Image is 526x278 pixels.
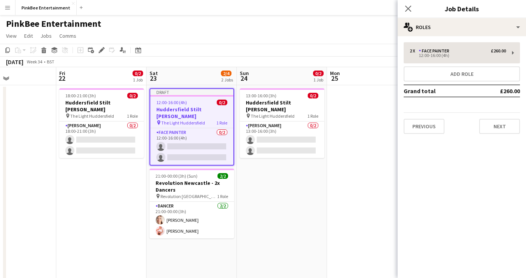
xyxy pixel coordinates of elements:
app-card-role: [PERSON_NAME]0/213:00-16:00 (3h) [240,121,324,158]
div: [DATE] [6,58,23,66]
span: 0/2 [127,93,138,98]
div: 12:00-16:00 (4h) [410,54,506,57]
span: View [6,32,17,39]
span: Comms [59,32,76,39]
div: 1 Job [313,77,323,83]
span: 0/2 [133,71,143,76]
app-job-card: 18:00-21:00 (3h)0/2Huddersfield Stilt [PERSON_NAME] The Light Huddersfield1 Role[PERSON_NAME]0/21... [59,88,144,158]
button: Previous [404,119,444,134]
h3: Huddersfield Stilt [PERSON_NAME] [150,106,233,120]
button: Next [479,119,520,134]
span: 1 Role [216,120,227,126]
span: Revolution [GEOGRAPHIC_DATA] [160,194,217,199]
app-card-role: Dancer2/221:00-00:00 (3h)[PERSON_NAME][PERSON_NAME] [150,202,234,238]
span: 0/2 [313,71,324,76]
div: 2 Jobs [221,77,233,83]
span: 23 [148,74,158,83]
span: 0/2 [308,93,318,98]
app-card-role: Face Painter0/212:00-16:00 (4h) [150,128,233,165]
a: Edit [21,31,36,41]
span: 0/2 [217,100,227,105]
div: Face Painter [419,48,452,54]
app-card-role: [PERSON_NAME]0/218:00-21:00 (3h) [59,121,144,158]
a: Jobs [37,31,55,41]
span: 1 Role [127,113,138,119]
app-job-card: 21:00-00:00 (3h) (Sun)2/2Revolution Newcastle - 2x Dancers Revolution [GEOGRAPHIC_DATA]1 RoleDanc... [150,169,234,238]
h3: Job Details [398,4,526,14]
span: 12:00-16:00 (4h) [156,100,187,105]
h3: Huddersfield Stilt [PERSON_NAME] [59,99,144,113]
span: The Light Huddersfield [161,120,205,126]
td: Grand total [404,85,475,97]
div: BST [47,59,54,65]
span: 21:00-00:00 (3h) (Sun) [156,173,197,179]
span: The Light Huddersfield [251,113,295,119]
span: Edit [24,32,33,39]
span: 13:00-16:00 (3h) [246,93,276,98]
span: Jobs [40,32,52,39]
span: Fri [59,70,65,77]
app-job-card: 13:00-16:00 (3h)0/2Huddersfield Stilt [PERSON_NAME] The Light Huddersfield1 Role[PERSON_NAME]0/21... [240,88,324,158]
span: Week 34 [25,59,44,65]
div: Roles [398,18,526,36]
div: 1 Job [133,77,143,83]
span: Mon [330,70,340,77]
a: View [3,31,20,41]
td: £260.00 [475,85,520,97]
span: 2/2 [217,173,228,179]
h1: PinkBee Entertainment [6,18,101,29]
span: Sat [150,70,158,77]
h3: Revolution Newcastle - 2x Dancers [150,180,234,193]
h3: Huddersfield Stilt [PERSON_NAME] [240,99,324,113]
div: £260.00 [491,48,506,54]
app-job-card: Draft12:00-16:00 (4h)0/2Huddersfield Stilt [PERSON_NAME] The Light Huddersfield1 RoleFace Painter... [150,88,234,166]
span: 1 Role [217,194,228,199]
div: 2 x [410,48,419,54]
span: 2/4 [221,71,231,76]
div: Draft [150,89,233,95]
span: 1 Role [307,113,318,119]
span: 25 [329,74,340,83]
span: 22 [58,74,65,83]
a: Comms [56,31,79,41]
span: The Light Huddersfield [70,113,114,119]
span: 18:00-21:00 (3h) [65,93,96,98]
button: PinkBee Entertainment [15,0,77,15]
button: Add role [404,66,520,81]
span: Sun [240,70,249,77]
span: 24 [239,74,249,83]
